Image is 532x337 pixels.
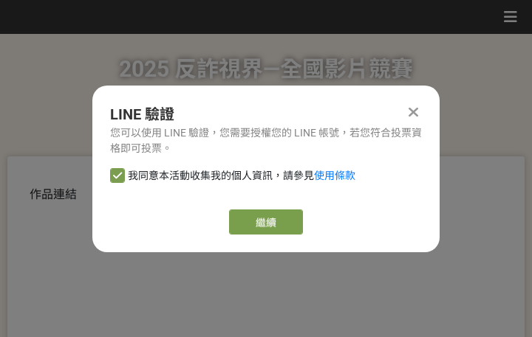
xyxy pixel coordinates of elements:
[119,34,413,105] h1: 2025 反詐視界—全國影片競賽
[110,125,422,156] div: 您可以使用 LINE 驗證，您需要授權您的 LINE 帳號，若您符合投票資格即可投票。
[30,187,77,201] span: 作品連結
[110,103,422,125] div: LINE 驗證
[314,170,355,181] a: 使用條款
[128,168,355,184] span: 我同意本活動收集我的個人資訊，請參見
[229,209,303,234] a: 繼續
